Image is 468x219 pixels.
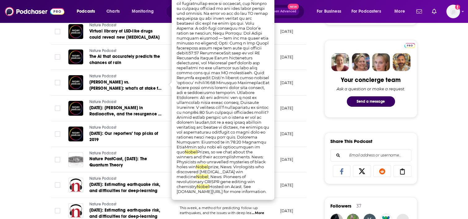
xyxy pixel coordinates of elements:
[455,5,460,10] svg: Add a profile image
[280,29,294,34] p: [DATE]
[89,79,162,97] span: [PERSON_NAME] vs. [PERSON_NAME]: what's at stake for science?
[55,105,60,111] span: Toggle select row
[317,7,341,16] span: For Business
[177,149,266,169] span: Prizes, so we chat about the winners and their accomplishments. News: Physicists who unravelled m...
[280,54,294,60] p: [DATE]
[404,43,415,48] img: Podchaser Pro
[55,208,60,213] span: Toggle select row
[55,29,60,34] span: Toggle select row
[89,176,164,182] a: Nature Podcast
[280,131,294,136] p: [DATE]
[89,208,161,219] span: [DATE]: Estimating earthquake risk, and difficulties for deep-learning
[89,28,160,40] span: Virtual library of LSD-like drugs could reveal new [MEDICAL_DATA]
[89,54,164,66] a: The AI that accurately predicts the chances of rain
[89,49,116,53] span: Nature Podcast
[446,5,460,18] button: Show profile menu
[89,125,164,131] a: Nature Podcast
[89,79,164,92] a: [PERSON_NAME] vs. [PERSON_NAME]: what's at stake for science?
[197,184,209,189] span: Nobel
[271,10,296,13] span: Open Advanced
[89,182,164,194] a: [DATE]: Estimating earthquake risk, and difficulties for deep-learning
[341,76,401,84] div: Your concierge team
[89,28,164,41] a: Virtual library of LSD-like drugs could reveal new [MEDICAL_DATA]
[89,54,160,65] span: The AI that accurately predicts the chances of rain
[89,125,116,130] span: Nature Podcast
[336,149,406,161] input: Email address or username...
[356,203,361,209] div: 37
[89,23,116,27] span: Nature Podcast
[55,54,60,60] span: Toggle select row
[89,151,164,156] a: Nature Podcast
[89,23,164,28] a: Nature Podcast
[106,7,120,16] span: Charts
[55,80,60,85] span: Toggle select row
[89,156,164,168] a: Nature PastCast, [DATE]: The Quantum Theory
[185,149,197,154] span: Nobel
[373,165,391,177] a: Share on Reddit
[312,6,349,16] button: open menu
[390,6,413,16] button: open menu
[89,202,116,206] span: Nature Podcast
[89,105,164,117] a: [DATE]: [PERSON_NAME] in Radioactive, and the resurgence of Russian science
[177,184,267,194] span: Hosted on Acast. See [DOMAIN_NAME][URL] for more information.
[414,6,424,17] a: Show notifications dropdown
[89,100,116,104] span: Nature Podcast
[89,99,164,105] a: Nature Podcast
[330,149,411,161] div: Search followers
[337,86,405,91] div: Ask a question or make a request.
[347,6,390,16] button: open menu
[89,176,116,181] span: Nature Podcast
[404,42,415,48] a: Pro website
[180,211,251,215] span: earthquakes, and the issues with deep lea
[446,5,460,18] span: Logged in as gmacdermott
[177,174,255,189] span: ; News: Pioneers of revolutionary CRISPR gene editing win chemistry
[280,182,294,188] p: [DATE]
[89,131,164,143] a: [DATE]: Our reporters’ top picks of 2019
[280,80,294,85] p: [DATE]
[351,7,381,16] span: For Podcasters
[347,96,395,107] button: Send a message
[89,105,162,123] span: [DATE]: [PERSON_NAME] in Radioactive, and the resurgence of Russian science
[77,7,95,16] span: Podcasts
[180,206,258,210] span: This week, a method for predicting follow-up
[102,6,123,16] a: Charts
[89,131,158,142] span: [DATE]: Our reporters’ top picks of 2019
[89,48,164,54] a: Nature Podcast
[333,165,351,177] a: Share on Facebook
[89,202,164,207] a: Nature Podcast
[55,157,60,162] span: Toggle select row
[196,174,208,179] span: Nobel
[352,53,370,71] img: Barbara Profile
[89,156,147,168] span: Nature PastCast, [DATE]: The Quantum Theory
[280,208,294,213] p: [DATE]
[55,182,60,188] span: Toggle select row
[5,6,64,17] img: Podchaser - Follow, Share and Rate Podcasts
[393,53,410,71] img: Jon Profile
[353,165,371,177] a: Share on X/Twitter
[89,151,116,155] span: Nature Podcast
[280,157,294,162] p: [DATE]
[280,105,294,111] p: [DATE]
[72,6,103,16] button: open menu
[132,7,154,16] span: Monitoring
[89,74,164,79] a: Nature Podcast
[446,5,460,18] img: User Profile
[288,4,299,10] span: New
[55,131,60,137] span: Toggle select row
[330,203,351,209] span: Followers
[429,6,439,17] a: Show notifications dropdown
[331,53,349,71] img: Sydney Profile
[330,138,372,144] h3: Share This Podcast
[394,7,405,16] span: More
[127,6,162,16] button: open menu
[372,53,390,71] img: Jules Profile
[393,165,411,177] a: Copy Link
[268,8,299,15] button: Open AdvancedNew
[177,164,264,179] span: prize; News: Virologists who discovered [MEDICAL_DATA] win medicine
[89,74,116,78] span: Nature Podcast
[252,211,264,216] span: ...More
[89,182,161,193] span: [DATE]: Estimating earthquake risk, and difficulties for deep-learning
[196,164,208,169] span: Nobel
